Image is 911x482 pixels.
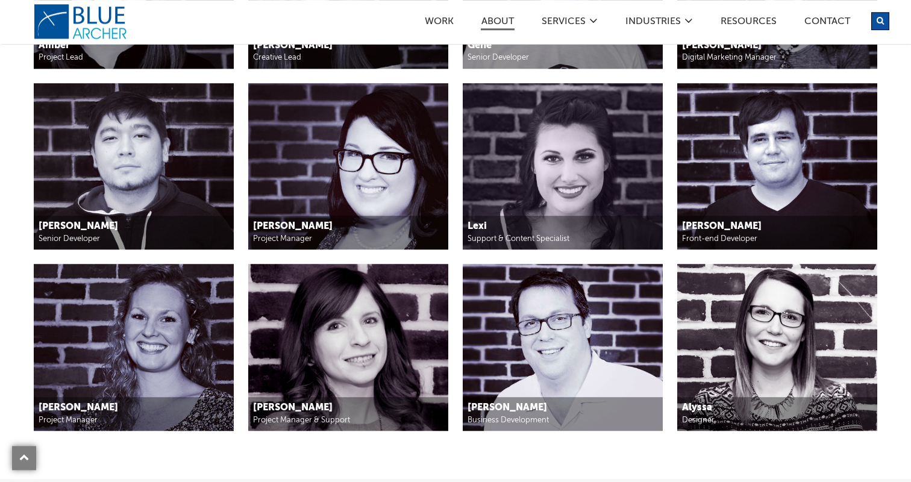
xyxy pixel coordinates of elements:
[541,17,586,30] a: SERVICES
[248,83,448,250] img: Alicia
[468,402,657,415] h5: [PERSON_NAME]
[39,221,228,233] h5: [PERSON_NAME]
[468,221,657,233] h5: Lexi
[463,83,663,250] img: Lexi
[248,264,448,431] img: Barbara
[39,52,228,63] div: Project Lead
[39,40,228,52] h5: Amber
[34,264,234,431] img: Kiley
[804,17,851,30] a: Contact
[253,402,443,415] h5: [PERSON_NAME]
[720,17,777,30] a: Resources
[468,415,657,426] div: Business Development
[682,402,872,415] h5: Alyssa
[468,40,657,52] h5: Gene
[424,17,454,30] a: Work
[253,40,443,52] h5: [PERSON_NAME]
[253,221,443,233] h5: [PERSON_NAME]
[463,264,663,431] img: Rick
[682,415,872,426] div: Designer
[34,83,234,250] img: Yuri
[253,415,443,426] div: Project Manager & Support
[39,233,228,245] div: Senior Developer
[468,52,657,63] div: Senior Developer
[34,4,130,40] a: logo
[253,52,443,63] div: Creative Lead
[481,17,515,30] a: ABOUT
[677,264,877,431] img: Alyssa
[468,233,657,245] div: Support & Content Specialist
[682,40,872,52] h5: [PERSON_NAME]
[39,402,228,415] h5: [PERSON_NAME]
[625,17,681,30] a: Industries
[677,83,877,250] img: Serge
[682,233,872,245] div: Front-end Developer
[39,415,228,426] div: Project Manager
[253,233,443,245] div: Project Manager
[682,52,872,63] div: Digital Marketing Manager
[682,221,872,233] h5: [PERSON_NAME]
